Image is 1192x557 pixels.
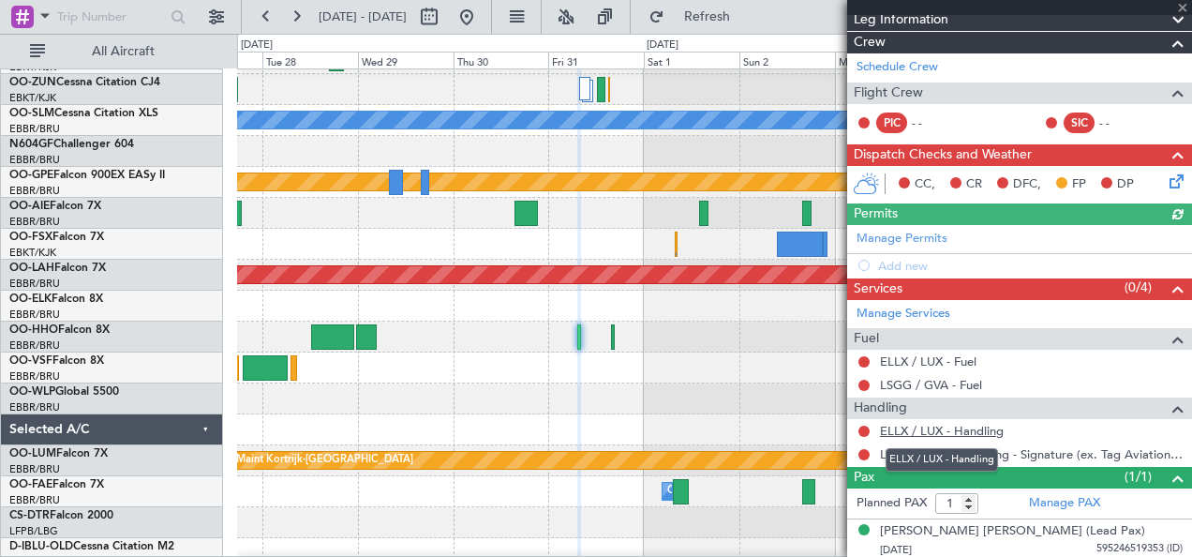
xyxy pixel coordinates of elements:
span: OO-HHO [9,324,58,336]
a: EBBR/BRU [9,493,60,507]
span: CC, [915,175,935,194]
span: OO-LUM [9,448,56,459]
a: OO-VSFFalcon 8X [9,355,104,367]
div: SIC [1064,113,1095,133]
a: EBBR/BRU [9,277,60,291]
span: DP [1117,175,1134,194]
a: OO-HHOFalcon 8X [9,324,110,336]
span: D-IBLU-OLD [9,541,73,552]
span: OO-ZUN [9,77,56,88]
span: OO-ELK [9,294,52,305]
a: EBBR/BRU [9,400,60,414]
span: OO-FAE [9,479,52,490]
a: OO-LUMFalcon 7X [9,448,108,459]
span: Fuel [854,328,879,350]
span: [DATE] - [DATE] [319,8,407,25]
span: Dispatch Checks and Weather [854,144,1032,166]
a: Manage PAX [1029,494,1100,513]
a: OO-AIEFalcon 7X [9,201,101,212]
a: EBBR/BRU [9,184,60,198]
a: EBBR/BRU [9,369,60,384]
div: - - [912,114,954,131]
div: Sun 2 [739,52,835,68]
a: Schedule Crew [857,58,938,77]
span: OO-WLP [9,386,55,398]
div: [DATE] [241,38,273,53]
span: [DATE] [880,543,912,557]
span: DFC, [1013,175,1041,194]
a: EBBR/BRU [9,462,60,476]
span: (0/4) [1125,278,1152,297]
a: OO-FSXFalcon 7X [9,232,104,243]
span: Services [854,278,902,300]
div: [DATE] [647,38,678,53]
span: Flight Crew [854,83,923,104]
a: ELLX / LUX - Handling [880,423,1004,439]
a: OO-ZUNCessna Citation CJ4 [9,77,160,88]
span: OO-LAH [9,263,54,274]
span: CS-DTR [9,510,50,521]
span: OO-VSF [9,355,52,367]
div: Thu 30 [454,52,549,68]
span: OO-FSX [9,232,52,243]
button: Refresh [640,2,752,32]
div: Planned Maint Kortrijk-[GEOGRAPHIC_DATA] [195,446,413,474]
span: 595246519353 (ID) [1096,541,1183,557]
span: OO-SLM [9,108,54,119]
a: EBKT/KJK [9,91,56,105]
input: Trip Number [57,3,165,31]
div: Fri 31 [548,52,644,68]
div: - - [1099,114,1141,131]
div: Mon 3 [835,52,931,68]
span: CR [966,175,982,194]
span: FP [1072,175,1086,194]
a: EBBR/BRU [9,153,60,167]
a: CS-DTRFalcon 2000 [9,510,113,521]
a: LFPB/LBG [9,524,58,538]
a: ELLX / LUX - Fuel [880,354,976,369]
a: EBBR/BRU [9,215,60,229]
button: All Aircraft [21,37,203,67]
span: (1/1) [1125,467,1152,487]
a: LSGG / GVA - Handling - Signature (ex. Tag Aviation) LSGG / GVA [880,446,1183,462]
div: Sat 1 [644,52,739,68]
a: Manage Services [857,305,950,324]
a: D-IBLU-OLDCessna Citation M2 [9,541,174,552]
a: OO-LAHFalcon 7X [9,263,106,274]
a: OO-WLPGlobal 5500 [9,386,119,398]
div: Wed 29 [358,52,454,68]
span: Crew [854,32,886,53]
div: Tue 28 [262,52,358,68]
a: OO-ELKFalcon 8X [9,294,103,305]
span: Refresh [668,10,747,23]
span: OO-GPE [9,170,53,181]
div: Owner Melsbroek Air Base [667,477,795,505]
a: OO-SLMCessna Citation XLS [9,108,158,119]
span: N604GF [9,139,53,150]
span: All Aircraft [49,45,198,58]
span: Pax [854,467,874,489]
a: EBBR/BRU [9,308,60,322]
a: EBBR/BRU [9,339,60,353]
div: PIC [876,113,907,133]
div: [PERSON_NAME] [PERSON_NAME] (Lead Pax) [880,522,1145,541]
div: ELLX / LUX - Handling [886,448,998,472]
a: OO-GPEFalcon 900EX EASy II [9,170,165,181]
span: Leg Information [854,9,948,31]
a: EBBR/BRU [9,122,60,136]
a: LSGG / GVA - Fuel [880,377,982,393]
a: N604GFChallenger 604 [9,139,134,150]
a: EBKT/KJK [9,246,56,260]
span: OO-AIE [9,201,50,212]
span: Handling [854,398,907,419]
a: OO-FAEFalcon 7X [9,479,104,490]
label: Planned PAX [857,494,927,513]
